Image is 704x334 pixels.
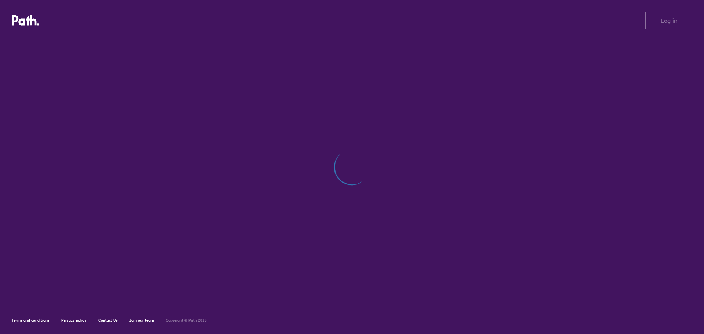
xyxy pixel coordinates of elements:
h6: Copyright © Path 2018 [166,318,207,323]
span: Log in [661,17,677,24]
a: Privacy policy [61,318,87,323]
a: Join our team [129,318,154,323]
a: Terms and conditions [12,318,49,323]
button: Log in [645,12,692,29]
a: Contact Us [98,318,118,323]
